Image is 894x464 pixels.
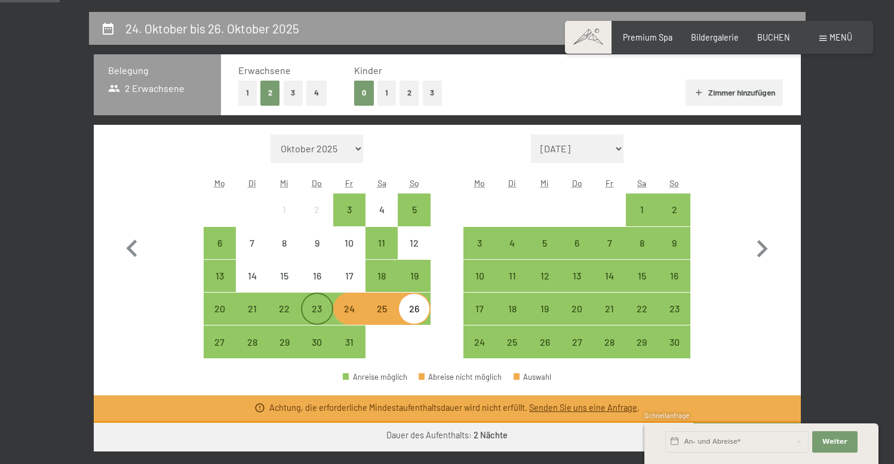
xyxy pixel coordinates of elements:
div: Tue Nov 18 2025 [496,293,529,325]
abbr: Sonntag [410,178,419,188]
div: Wed Nov 19 2025 [529,293,561,325]
button: Weiter [812,431,858,453]
abbr: Dienstag [248,178,256,188]
div: Thu Nov 20 2025 [561,293,593,325]
div: Anreise nicht möglich [301,193,333,226]
div: 28 [594,337,624,367]
div: Tue Nov 25 2025 [496,325,529,358]
div: 20 [562,304,592,334]
div: Anreise möglich [529,227,561,259]
div: Sat Oct 11 2025 [365,227,398,259]
button: 0 [354,81,374,105]
div: Anreise möglich [343,373,407,381]
button: 2 [260,81,280,105]
div: 11 [497,271,527,301]
abbr: Freitag [606,178,613,188]
div: 22 [269,304,299,334]
span: Weiter [822,437,847,447]
div: Anreise möglich [204,293,236,325]
div: Sat Nov 01 2025 [626,193,658,226]
div: Sun Nov 23 2025 [658,293,690,325]
span: Schnellanfrage [644,411,689,419]
div: Anreise möglich [658,260,690,292]
div: Anreise möglich [529,260,561,292]
div: Anreise möglich [236,325,268,358]
button: Nächster Monat [745,134,779,359]
div: Anreise möglich [593,227,625,259]
div: 24 [334,304,364,334]
abbr: Montag [214,178,225,188]
span: Erwachsene [238,64,291,76]
abbr: Donnerstag [312,178,322,188]
div: Anreise möglich [496,260,529,292]
div: 12 [530,271,560,301]
div: Wed Nov 05 2025 [529,227,561,259]
div: Anreise möglich [333,325,365,358]
div: Dauer des Aufenthalts: [386,429,508,441]
abbr: Sonntag [669,178,679,188]
div: 21 [237,304,267,334]
div: 1 [627,205,657,235]
div: Anreise möglich [593,325,625,358]
div: 4 [367,205,397,235]
div: 29 [627,337,657,367]
abbr: Donnerstag [572,178,582,188]
div: Anreise möglich [658,227,690,259]
div: Fri Oct 17 2025 [333,260,365,292]
div: 13 [562,271,592,301]
div: Anreise möglich [398,293,430,325]
div: Sun Oct 12 2025 [398,227,430,259]
div: Anreise möglich [496,325,529,358]
div: Anreise möglich [463,325,496,358]
button: 1 [238,81,257,105]
div: 12 [399,238,429,268]
div: Anreise möglich [626,260,658,292]
div: 7 [237,238,267,268]
div: 8 [627,238,657,268]
div: Anreise möglich [529,325,561,358]
div: Anreise nicht möglich [398,227,430,259]
div: Anreise möglich [658,293,690,325]
div: Tue Oct 07 2025 [236,227,268,259]
abbr: Samstag [637,178,646,188]
button: 3 [423,81,443,105]
div: 15 [269,271,299,301]
div: Anreise möglich [626,227,658,259]
div: 23 [302,304,332,334]
div: 31 [334,337,364,367]
div: Sun Oct 26 2025 [398,293,430,325]
div: Wed Oct 29 2025 [268,325,300,358]
div: Anreise nicht möglich [268,260,300,292]
div: Anreise möglich [561,260,593,292]
div: Fri Oct 31 2025 [333,325,365,358]
a: Bildergalerie [691,32,739,42]
abbr: Samstag [377,178,386,188]
abbr: Mittwoch [280,178,288,188]
div: Anreise möglich [626,325,658,358]
div: Anreise möglich [561,227,593,259]
div: 6 [562,238,592,268]
div: Mon Nov 03 2025 [463,227,496,259]
div: Fri Nov 07 2025 [593,227,625,259]
div: Thu Oct 16 2025 [301,260,333,292]
div: Thu Oct 30 2025 [301,325,333,358]
div: Mon Oct 20 2025 [204,293,236,325]
div: Wed Oct 08 2025 [268,227,300,259]
div: Sun Oct 19 2025 [398,260,430,292]
div: Mon Nov 24 2025 [463,325,496,358]
div: Sat Oct 25 2025 [365,293,398,325]
button: 2 [400,81,419,105]
div: 14 [237,271,267,301]
div: 20 [205,304,235,334]
abbr: Mittwoch [540,178,549,188]
div: 11 [367,238,397,268]
div: 5 [530,238,560,268]
div: Wed Nov 26 2025 [529,325,561,358]
div: Thu Oct 02 2025 [301,193,333,226]
div: Anreise möglich [496,293,529,325]
b: 2 Nächte [474,430,508,440]
div: Wed Oct 01 2025 [268,193,300,226]
a: Premium Spa [623,32,672,42]
div: Anreise möglich [529,293,561,325]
